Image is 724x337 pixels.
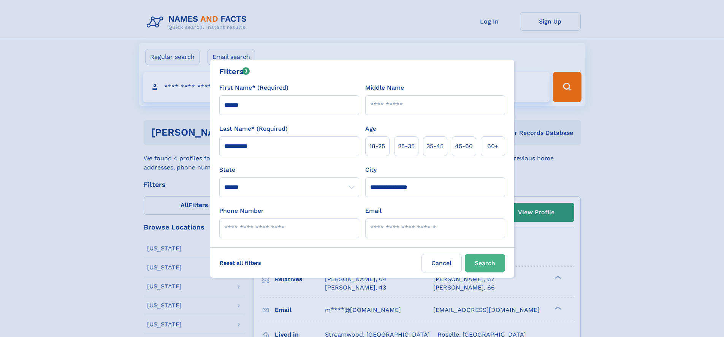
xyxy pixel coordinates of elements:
span: 18‑25 [369,142,385,151]
label: Age [365,124,376,133]
span: 35‑45 [426,142,444,151]
label: Phone Number [219,206,264,215]
div: Filters [219,66,250,77]
label: First Name* (Required) [219,83,288,92]
label: Middle Name [365,83,404,92]
button: Search [465,254,505,272]
label: Email [365,206,382,215]
span: 60+ [487,142,499,151]
span: 25‑35 [398,142,415,151]
label: State [219,165,359,174]
label: Reset all filters [215,254,266,272]
span: 45‑60 [455,142,473,151]
label: Cancel [421,254,462,272]
label: Last Name* (Required) [219,124,288,133]
label: City [365,165,377,174]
